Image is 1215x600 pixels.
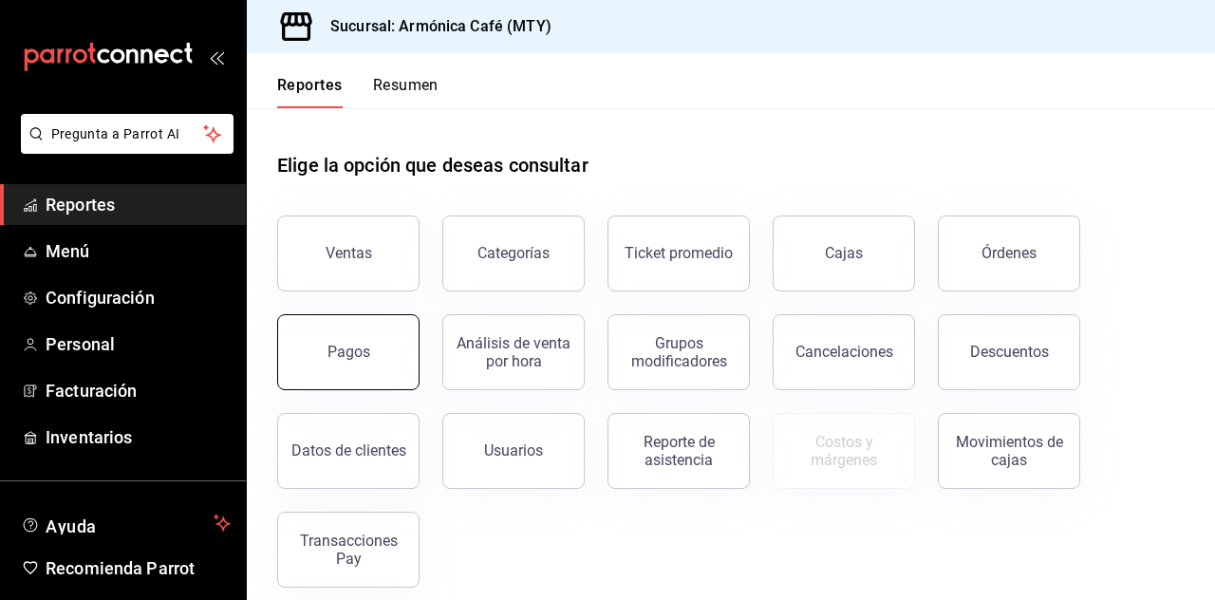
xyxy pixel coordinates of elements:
[620,433,738,469] div: Reporte de asistencia
[442,413,585,489] button: Usuarios
[326,244,372,262] div: Ventas
[209,49,224,65] button: open_drawer_menu
[785,433,903,469] div: Costos y márgenes
[13,138,234,158] a: Pregunta a Parrot AI
[477,244,550,262] div: Categorías
[773,314,915,390] button: Cancelaciones
[21,114,234,154] button: Pregunta a Parrot AI
[46,238,231,264] span: Menú
[46,424,231,450] span: Inventarios
[620,334,738,370] div: Grupos modificadores
[938,216,1080,291] button: Órdenes
[938,314,1080,390] button: Descuentos
[46,555,231,581] span: Recomienda Parrot
[327,343,370,361] div: Pagos
[950,433,1068,469] div: Movimientos de cajas
[46,192,231,217] span: Reportes
[938,413,1080,489] button: Movimientos de cajas
[277,216,420,291] button: Ventas
[51,124,204,144] span: Pregunta a Parrot AI
[773,413,915,489] button: Contrata inventarios para ver este reporte
[277,76,439,108] div: navigation tabs
[277,314,420,390] button: Pagos
[291,441,406,459] div: Datos de clientes
[625,244,733,262] div: Ticket promedio
[277,151,589,179] h1: Elige la opción que deseas consultar
[46,331,231,357] span: Personal
[373,76,439,108] button: Resumen
[46,378,231,403] span: Facturación
[290,532,407,568] div: Transacciones Pay
[442,314,585,390] button: Análisis de venta por hora
[825,242,864,265] div: Cajas
[442,216,585,291] button: Categorías
[607,413,750,489] button: Reporte de asistencia
[773,216,915,291] a: Cajas
[46,512,206,534] span: Ayuda
[607,216,750,291] button: Ticket promedio
[795,343,893,361] div: Cancelaciones
[46,285,231,310] span: Configuración
[970,343,1049,361] div: Descuentos
[455,334,572,370] div: Análisis de venta por hora
[277,413,420,489] button: Datos de clientes
[607,314,750,390] button: Grupos modificadores
[981,244,1037,262] div: Órdenes
[277,512,420,588] button: Transacciones Pay
[484,441,543,459] div: Usuarios
[315,15,551,38] h3: Sucursal: Armónica Café (MTY)
[277,76,343,108] button: Reportes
